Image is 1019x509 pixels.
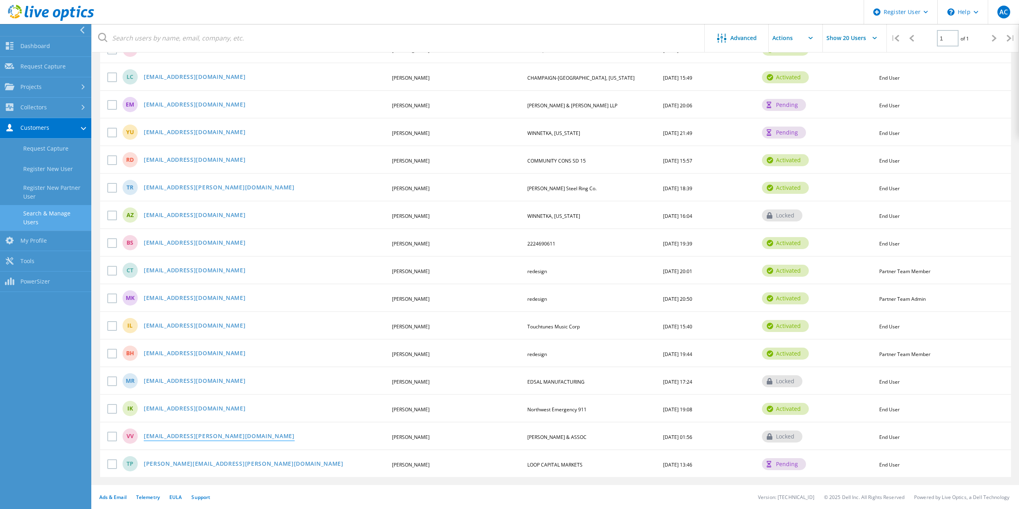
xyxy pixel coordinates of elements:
[879,351,931,358] span: Partner Team Member
[144,350,246,357] a: [EMAIL_ADDRESS][DOMAIN_NAME]
[392,378,430,385] span: [PERSON_NAME]
[879,74,900,81] span: End User
[879,185,900,192] span: End User
[527,323,580,330] span: Touchtunes Music Corp
[136,494,160,501] a: Telemetry
[126,129,134,135] span: YU
[879,406,900,413] span: End User
[887,24,903,52] div: |
[392,296,430,302] span: [PERSON_NAME]
[392,461,430,468] span: [PERSON_NAME]
[126,350,134,356] span: BH
[127,185,133,190] span: TR
[663,351,692,358] span: [DATE] 19:44
[527,296,547,302] span: redesign
[527,240,555,247] span: 2224690611
[144,157,246,164] a: [EMAIL_ADDRESS][DOMAIN_NAME]
[762,348,809,360] div: activated
[762,237,809,249] div: activated
[527,378,585,385] span: EDSAL MANUFACTURING
[879,461,900,468] span: End User
[762,209,802,221] div: locked
[527,74,635,81] span: CHAMPAIGN-[GEOGRAPHIC_DATA], [US_STATE]
[527,406,587,413] span: Northwest Emergency 911
[879,434,900,441] span: End User
[663,130,692,137] span: [DATE] 21:49
[762,320,809,332] div: activated
[126,102,134,107] span: EM
[392,185,430,192] span: [PERSON_NAME]
[663,213,692,219] span: [DATE] 16:04
[127,406,133,411] span: IK
[663,461,692,468] span: [DATE] 13:46
[527,461,583,468] span: LOOP CAPITAL MARKETS
[144,74,246,81] a: [EMAIL_ADDRESS][DOMAIN_NAME]
[879,240,900,247] span: End User
[762,182,809,194] div: activated
[127,433,134,439] span: VV
[879,268,931,275] span: Partner Team Member
[947,8,955,16] svg: \n
[144,212,246,219] a: [EMAIL_ADDRESS][DOMAIN_NAME]
[879,130,900,137] span: End User
[392,157,430,164] span: [PERSON_NAME]
[392,323,430,330] span: [PERSON_NAME]
[914,494,1009,501] li: Powered by Live Optics, a Dell Technology
[527,185,597,192] span: [PERSON_NAME] Steel Ring Co.
[663,157,692,164] span: [DATE] 15:57
[762,71,809,83] div: activated
[527,434,587,441] span: [PERSON_NAME] & ASSOC
[99,494,127,501] a: Ads & Email
[663,74,692,81] span: [DATE] 15:49
[144,323,246,330] a: [EMAIL_ADDRESS][DOMAIN_NAME]
[144,433,295,440] a: [EMAIL_ADDRESS][PERSON_NAME][DOMAIN_NAME]
[762,265,809,277] div: activated
[191,494,210,501] a: Support
[762,99,806,111] div: pending
[127,74,133,80] span: LC
[392,240,430,247] span: [PERSON_NAME]
[879,378,900,385] span: End User
[663,434,692,441] span: [DATE] 01:56
[126,378,135,384] span: MR
[1003,24,1019,52] div: |
[127,212,134,218] span: AZ
[824,494,904,501] li: © 2025 Dell Inc. All Rights Reserved
[527,351,547,358] span: redesign
[879,213,900,219] span: End User
[92,24,705,52] input: Search users by name, email, company, etc.
[879,157,900,164] span: End User
[663,185,692,192] span: [DATE] 18:39
[730,35,757,41] span: Advanced
[392,351,430,358] span: [PERSON_NAME]
[392,406,430,413] span: [PERSON_NAME]
[126,295,135,301] span: MK
[8,17,94,22] a: Live Optics Dashboard
[392,102,430,109] span: [PERSON_NAME]
[758,494,814,501] li: Version: [TECHNICAL_ID]
[392,74,430,81] span: [PERSON_NAME]
[999,9,1008,15] span: AC
[961,35,969,42] span: of 1
[663,268,692,275] span: [DATE] 20:01
[392,130,430,137] span: [PERSON_NAME]
[663,102,692,109] span: [DATE] 20:06
[879,102,900,109] span: End User
[127,461,133,467] span: TP
[663,378,692,385] span: [DATE] 17:24
[392,213,430,219] span: [PERSON_NAME]
[144,102,246,109] a: [EMAIL_ADDRESS][DOMAIN_NAME]
[144,268,246,274] a: [EMAIL_ADDRESS][DOMAIN_NAME]
[144,295,246,302] a: [EMAIL_ADDRESS][DOMAIN_NAME]
[762,431,802,443] div: locked
[762,403,809,415] div: activated
[762,375,802,387] div: locked
[127,268,133,273] span: CT
[144,378,246,385] a: [EMAIL_ADDRESS][DOMAIN_NAME]
[392,268,430,275] span: [PERSON_NAME]
[144,461,344,468] a: [PERSON_NAME][EMAIL_ADDRESS][PERSON_NAME][DOMAIN_NAME]
[762,154,809,166] div: activated
[527,130,580,137] span: WINNETKA, [US_STATE]
[762,292,809,304] div: activated
[762,458,806,470] div: pending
